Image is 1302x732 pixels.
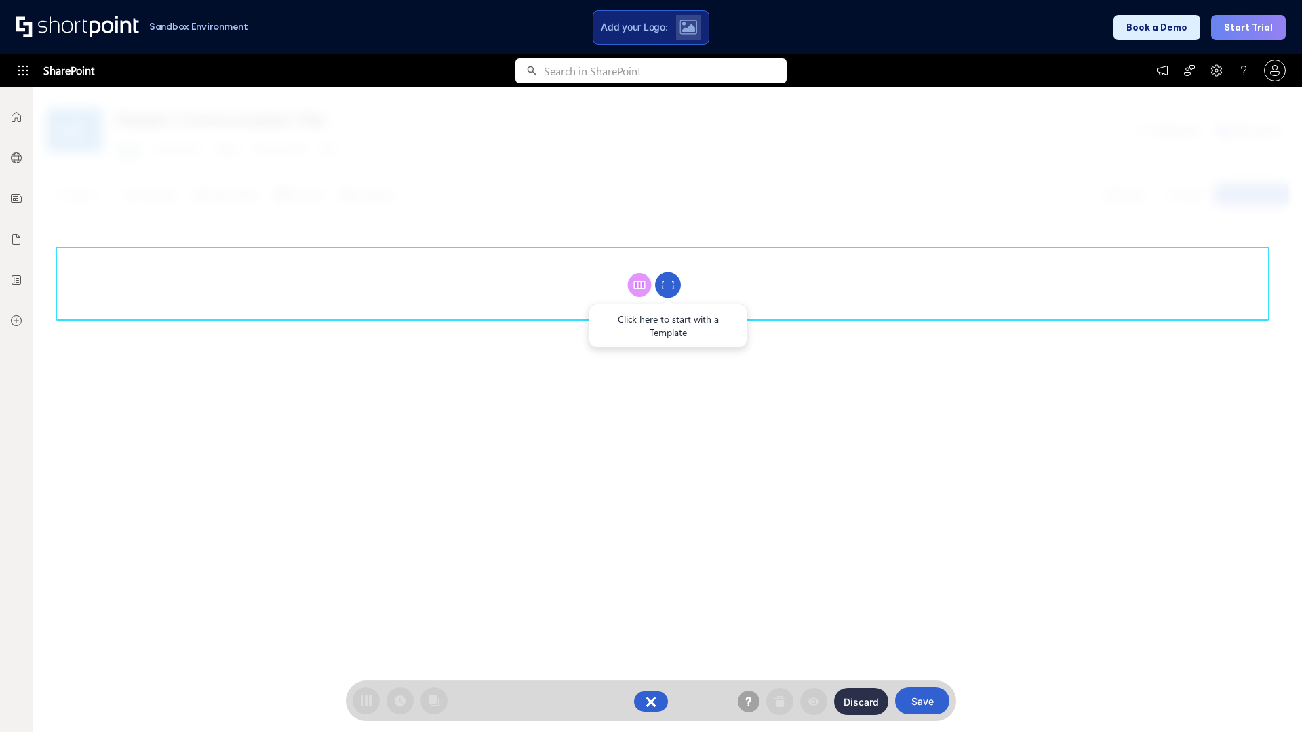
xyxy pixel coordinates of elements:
[1211,15,1286,40] button: Start Trial
[1234,667,1302,732] iframe: Chat Widget
[895,687,949,714] button: Save
[544,58,787,83] input: Search in SharePoint
[679,20,697,35] img: Upload logo
[149,23,248,30] h1: Sandbox Environment
[834,688,888,715] button: Discard
[43,54,94,87] span: SharePoint
[1113,15,1200,40] button: Book a Demo
[601,21,667,33] span: Add your Logo:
